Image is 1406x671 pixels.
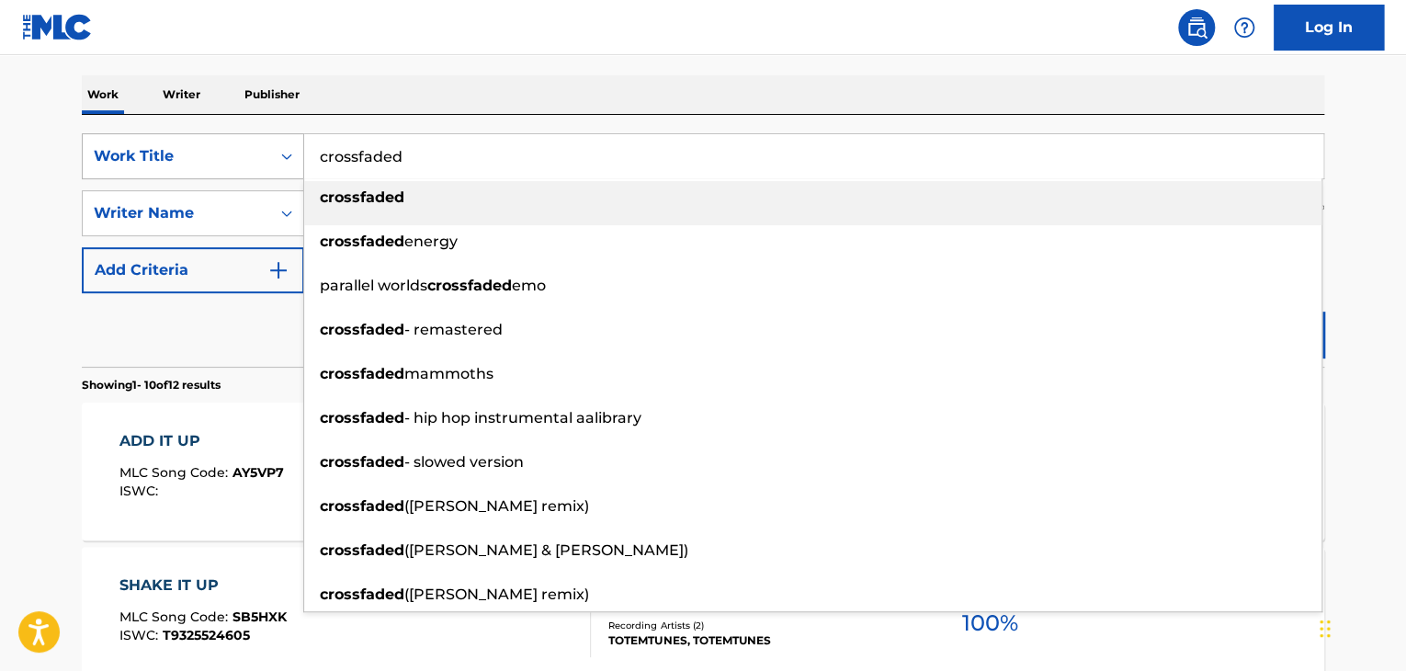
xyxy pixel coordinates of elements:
[1178,9,1215,46] a: Public Search
[404,321,503,338] span: - remastered
[82,377,221,393] p: Showing 1 - 10 of 12 results
[404,497,589,515] span: ([PERSON_NAME] remix)
[119,608,232,625] span: MLC Song Code :
[404,541,688,559] span: ([PERSON_NAME] & [PERSON_NAME])
[1320,601,1331,656] div: Ziehen
[232,608,287,625] span: SB5HXK
[119,483,163,499] span: ISWC :
[22,14,93,40] img: MLC Logo
[267,259,289,281] img: 9d2ae6d4665cec9f34b9.svg
[82,133,1324,367] form: Search Form
[320,233,404,250] strong: crossfaded
[320,409,404,426] strong: crossfaded
[320,586,404,603] strong: crossfaded
[1185,17,1208,39] img: search
[320,365,404,382] strong: crossfaded
[404,409,641,426] span: - hip hop instrumental aalibrary
[1314,583,1406,671] iframe: Chat Widget
[82,403,1324,540] a: ADD IT UPMLC Song Code:AY5VP7ISWC:Writers (4)[PERSON_NAME] - PUB DESIGNEE, OAKAY - PUB DESIGNEE, ...
[320,453,404,471] strong: crossfaded
[320,277,427,294] span: parallel worlds
[512,277,546,294] span: emo
[94,145,259,167] div: Work Title
[157,75,206,114] p: Writer
[320,188,404,206] strong: crossfaded
[320,541,404,559] strong: crossfaded
[1274,5,1384,51] a: Log In
[404,365,493,382] span: mammoths
[94,202,259,224] div: Writer Name
[119,574,287,597] div: SHAKE IT UP
[608,632,886,649] div: TOTEMTUNES, TOTEMTUNES
[119,464,232,481] span: MLC Song Code :
[1233,17,1255,39] img: help
[1226,9,1263,46] div: Help
[961,607,1017,640] span: 100 %
[119,430,284,452] div: ADD IT UP
[239,75,305,114] p: Publisher
[232,464,284,481] span: AY5VP7
[320,497,404,515] strong: crossfaded
[1314,583,1406,671] div: Chat-Widget
[119,627,163,643] span: ISWC :
[404,586,589,603] span: ([PERSON_NAME] remix)
[608,619,886,632] div: Recording Artists ( 2 )
[163,627,250,643] span: T9325524605
[320,321,404,338] strong: crossfaded
[427,277,512,294] strong: crossfaded
[404,453,524,471] span: - slowed version
[404,233,458,250] span: energy
[82,75,124,114] p: Work
[82,247,304,293] button: Add Criteria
